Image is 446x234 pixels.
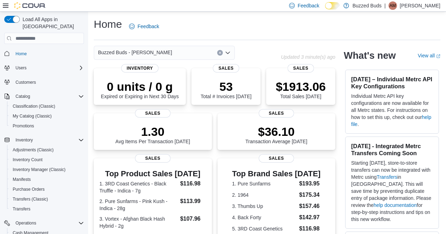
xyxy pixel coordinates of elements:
dt: 3. Vortex - Afghan Black Hash Hybrid - 2g [99,215,177,229]
button: Users [13,64,29,72]
p: Individual Metrc API key configurations are now available for all Metrc states. For instructions ... [351,93,433,128]
a: help documentation [374,202,417,208]
p: Updated 3 minute(s) ago [281,54,335,60]
button: My Catalog (Classic) [7,111,87,121]
p: Buzzed Buds [353,1,382,10]
div: Total Sales [DATE] [276,80,326,99]
button: Transfers (Classic) [7,194,87,204]
svg: External link [436,54,440,58]
span: Promotions [10,122,84,130]
dd: $142.97 [299,213,320,222]
p: $1913.06 [276,80,326,94]
span: Inventory Manager (Classic) [10,165,84,174]
span: Sales [213,64,239,72]
span: My Catalog (Classic) [13,113,52,119]
span: Classification (Classic) [10,102,84,110]
span: Sales [288,64,314,72]
span: Feedback [298,2,319,9]
span: Inventory Count [13,157,43,163]
span: My Catalog (Classic) [10,112,84,120]
span: Sales [259,109,294,118]
a: Transfers [10,205,33,213]
img: Cova [14,2,46,9]
button: Operations [13,219,39,227]
dt: 4. Back Forty [232,214,296,221]
div: Arial Maisonneuve [389,1,397,10]
h3: [DATE] – Individual Metrc API Key Configurations [351,76,433,90]
span: Sales [135,154,170,163]
dd: $116.98 [180,179,206,188]
span: Operations [13,219,84,227]
p: [PERSON_NAME] [400,1,440,10]
button: Catalog [13,92,33,101]
span: AM [390,1,396,10]
dt: 2. Pure Sunfarms - Pink Kush - Indica - 28g [99,198,177,212]
dt: 3. Thumbs Up [232,203,296,210]
dd: $157.46 [299,202,320,210]
button: Clear input [217,50,223,56]
h3: Top Brand Sales [DATE] [232,170,320,178]
button: Adjustments (Classic) [7,145,87,155]
span: Feedback [138,23,159,30]
button: Home [1,48,87,58]
span: Home [16,51,27,57]
a: Transfers [377,174,397,180]
span: Buzzed Buds - [PERSON_NAME] [98,48,172,57]
button: Purchase Orders [7,184,87,194]
button: Customers [1,77,87,87]
span: Customers [16,80,36,85]
a: My Catalog (Classic) [10,112,55,120]
p: $36.10 [245,125,307,139]
span: Inventory [121,64,159,72]
a: Promotions [10,122,37,130]
div: Total # Invoices [DATE] [201,80,251,99]
dd: $107.96 [180,215,206,223]
button: Classification (Classic) [7,101,87,111]
button: Inventory [1,135,87,145]
span: Transfers (Classic) [10,195,84,203]
span: Transfers (Classic) [13,196,48,202]
a: Manifests [10,175,33,184]
a: Purchase Orders [10,185,48,194]
input: Dark Mode [325,2,340,10]
span: Catalog [13,92,84,101]
button: Open list of options [225,50,231,56]
button: Inventory [13,136,36,144]
span: Inventory Manager (Classic) [13,167,66,172]
span: Customers [13,78,84,87]
span: Inventory [16,137,33,143]
span: Manifests [10,175,84,184]
dd: $175.34 [299,191,320,199]
h3: Top Product Sales [DATE] [99,170,206,178]
span: Adjustments (Classic) [10,146,84,154]
span: Sales [135,109,170,118]
p: 1.30 [115,125,190,139]
a: Feedback [126,19,162,33]
span: Adjustments (Classic) [13,147,54,153]
span: Sales [259,154,294,163]
span: Transfers [10,205,84,213]
span: Promotions [13,123,34,129]
p: 53 [201,80,251,94]
a: Classification (Classic) [10,102,58,110]
a: View allExternal link [418,53,440,58]
dt: 2. 1964 [232,191,296,198]
dt: 1. 3RD Coast Genetics - Black Truffle - Indica - 7g [99,180,177,194]
span: Home [13,49,84,58]
h3: [DATE] - Integrated Metrc Transfers Coming Soon [351,143,433,157]
span: Inventory [13,136,84,144]
dt: 1. Pure Sunfarms [232,180,296,187]
p: 0 units / 0 g [101,80,179,94]
span: Catalog [16,94,30,99]
div: Avg Items Per Transaction [DATE] [115,125,190,144]
span: Operations [16,220,36,226]
button: Catalog [1,91,87,101]
span: Purchase Orders [10,185,84,194]
span: Users [16,65,26,71]
a: Customers [13,78,39,87]
button: Manifests [7,175,87,184]
a: Inventory Count [10,156,45,164]
dd: $116.98 [299,224,320,233]
button: Transfers [7,204,87,214]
